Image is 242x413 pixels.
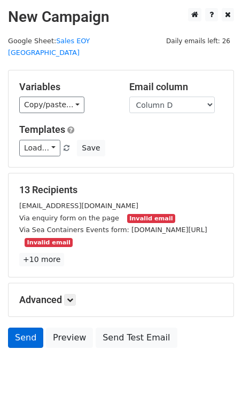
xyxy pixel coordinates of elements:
a: Copy/paste... [19,97,84,113]
a: +10 more [19,253,64,266]
button: Save [77,140,105,156]
h5: Advanced [19,294,223,306]
a: Preview [46,328,93,348]
h5: Email column [129,81,223,93]
small: [EMAIL_ADDRESS][DOMAIN_NAME] [19,202,138,210]
a: Templates [19,124,65,135]
span: Daily emails left: 26 [162,35,234,47]
small: Invalid email [127,214,175,223]
small: Invalid email [25,238,73,247]
h5: Variables [19,81,113,93]
a: Load... [19,140,60,156]
h5: 13 Recipients [19,184,223,196]
small: Via enquiry form on the page [19,214,119,222]
a: Daily emails left: 26 [162,37,234,45]
a: Send Test Email [96,328,177,348]
small: Google Sheet: [8,37,90,57]
a: Send [8,328,43,348]
h2: New Campaign [8,8,234,26]
small: Via Sea Containers Events form: [DOMAIN_NAME][URL] [19,226,207,234]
